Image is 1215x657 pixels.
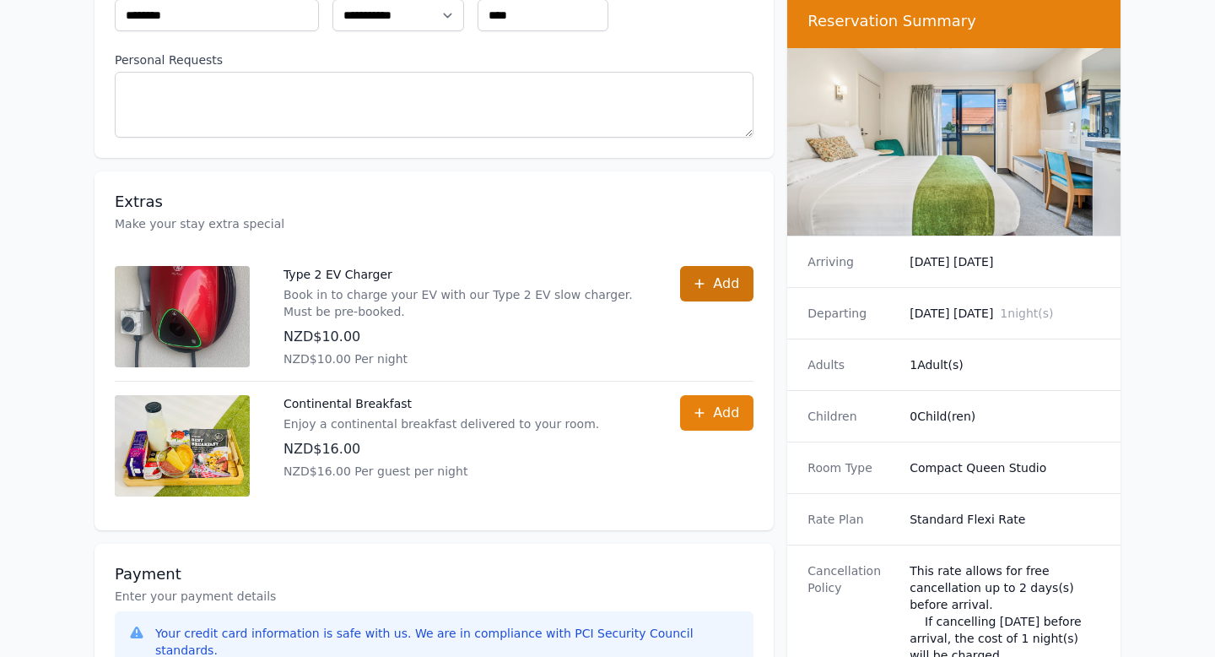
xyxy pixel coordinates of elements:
[910,305,1100,322] dd: [DATE] [DATE]
[787,48,1120,236] img: Compact Queen Studio
[910,408,1100,425] dd: 0 Child(ren)
[283,415,599,432] p: Enjoy a continental breakfast delivered to your room.
[283,439,599,459] p: NZD$16.00
[807,459,896,476] dt: Room Type
[115,564,753,584] h3: Payment
[283,327,646,347] p: NZD$10.00
[115,588,753,605] p: Enter your payment details
[680,395,753,431] button: Add
[283,266,646,283] p: Type 2 EV Charger
[283,463,599,480] p: NZD$16.00 Per guest per night
[807,408,896,425] dt: Children
[910,459,1100,476] dd: Compact Queen Studio
[1000,307,1053,320] span: 1 night(s)
[115,52,753,68] label: Personal Requests
[283,350,646,367] p: NZD$10.00 Per night
[283,395,599,412] p: Continental Breakfast
[115,215,753,232] p: Make your stay extra special
[283,286,646,320] p: Book in to charge your EV with our Type 2 EV slow charger. Must be pre-booked.
[713,403,739,423] span: Add
[807,305,896,322] dt: Departing
[115,266,250,367] img: Type 2 EV Charger
[115,395,250,497] img: Continental Breakfast
[910,356,1100,373] dd: 1 Adult(s)
[713,274,739,294] span: Add
[807,253,896,270] dt: Arriving
[115,192,753,212] h3: Extras
[910,253,1100,270] dd: [DATE] [DATE]
[807,356,896,373] dt: Adults
[807,511,896,528] dt: Rate Plan
[910,511,1100,528] dd: Standard Flexi Rate
[680,266,753,301] button: Add
[807,11,1100,31] h3: Reservation Summary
